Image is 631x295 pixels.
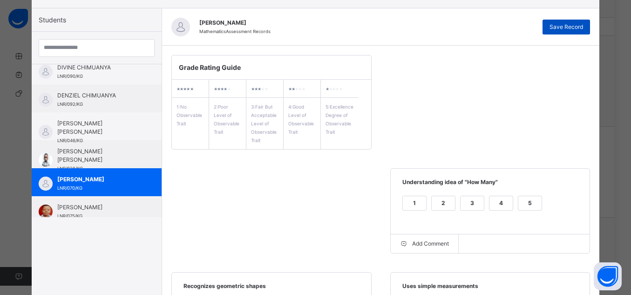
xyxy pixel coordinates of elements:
span: Grade Rating Guide [179,62,364,72]
img: LNR_028_KG.png [39,153,53,167]
span: 4 : Good Level of Observable Trait [288,104,314,135]
span: DIVINE CHIMUANYA [57,63,141,72]
div: 4 [489,196,513,210]
img: default.svg [39,93,53,107]
img: default.svg [39,125,53,139]
i: ★ [261,87,264,91]
img: LNR_075_KG.png [39,205,53,219]
i: ★ [288,87,292,91]
img: default.svg [171,18,190,36]
button: Open asap [594,262,622,290]
span: Mathematics Assessment Records [199,29,271,34]
span: LNR/075/KG [57,213,82,219]
span: [PERSON_NAME] [199,19,534,27]
div: 3 [461,196,484,210]
div: 2 [432,196,455,210]
span: LNR/070/KG [57,185,82,191]
i: ★ [265,87,268,91]
span: LNR/028/KG [57,166,83,171]
span: 1 : No Observable Trait [176,104,202,126]
i: ★ [329,87,332,91]
span: Understanding idea of "How Many" [400,178,581,193]
img: default.svg [39,177,53,191]
span: Save Record [550,23,583,31]
span: 3 : Fair But Acceptable Level of Observable Trait [251,104,277,143]
span: 5 : Excellence Degree of Observable Trait [326,104,353,135]
i: ★ [214,87,217,91]
i: ★ [295,87,298,91]
i: ★ [339,87,342,91]
i: ★ [183,87,186,91]
span: LNR/092/KG [57,102,83,107]
span: LNR/090/KG [57,74,83,79]
i: ★ [227,87,231,91]
span: Students [39,15,66,25]
i: ★ [332,87,335,91]
i: ★ [292,87,295,91]
span: [PERSON_NAME] [PERSON_NAME] [57,147,141,164]
i: ★ [335,87,339,91]
span: [PERSON_NAME] [57,203,141,212]
i: ★ [186,87,190,91]
i: ★ [220,87,224,91]
span: DENZIEL CHIMUANYA [57,91,141,100]
i: ★ [258,87,261,91]
div: 1 [403,196,426,210]
i: ★ [176,87,180,91]
span: [PERSON_NAME] [PERSON_NAME] [57,119,141,136]
i: ★ [224,87,227,91]
span: 2 : Poor Level of Observable Trait [214,104,239,135]
div: Add Comment [391,234,459,253]
i: ★ [217,87,220,91]
img: default.svg [39,65,53,79]
i: ★ [251,87,254,91]
span: [PERSON_NAME] [57,175,141,184]
i: ★ [180,87,183,91]
i: ★ [326,87,329,91]
i: ★ [302,87,305,91]
span: LNR/046/KG [57,138,83,143]
i: ★ [298,87,301,91]
i: ★ [190,87,193,91]
i: ★ [254,87,258,91]
div: 5 [518,196,542,210]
